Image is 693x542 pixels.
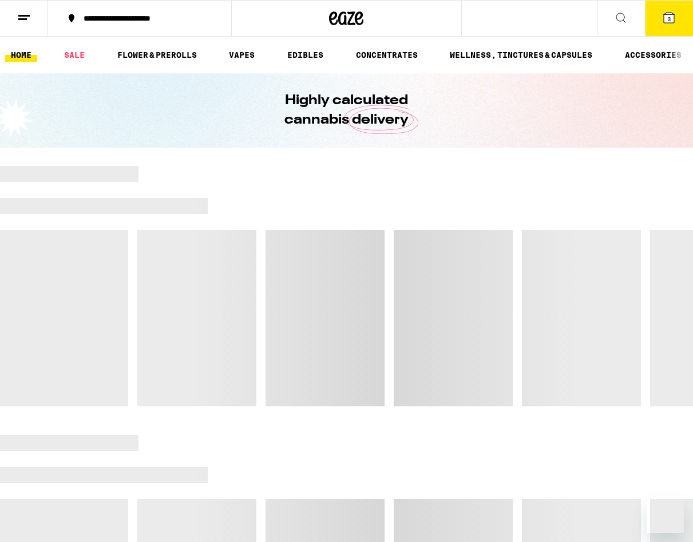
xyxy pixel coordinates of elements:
a: VAPES [223,48,260,62]
span: 3 [667,15,671,22]
button: 3 [645,1,693,36]
h1: Highly calculated cannabis delivery [252,91,441,130]
a: ACCESSORIES [619,48,687,62]
a: HOME [5,48,37,62]
a: FLOWER & PREROLLS [112,48,203,62]
a: WELLNESS, TINCTURES & CAPSULES [444,48,598,62]
a: CONCENTRATES [350,48,423,62]
iframe: Button to launch messaging window [647,496,684,533]
a: EDIBLES [282,48,329,62]
a: SALE [58,48,90,62]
